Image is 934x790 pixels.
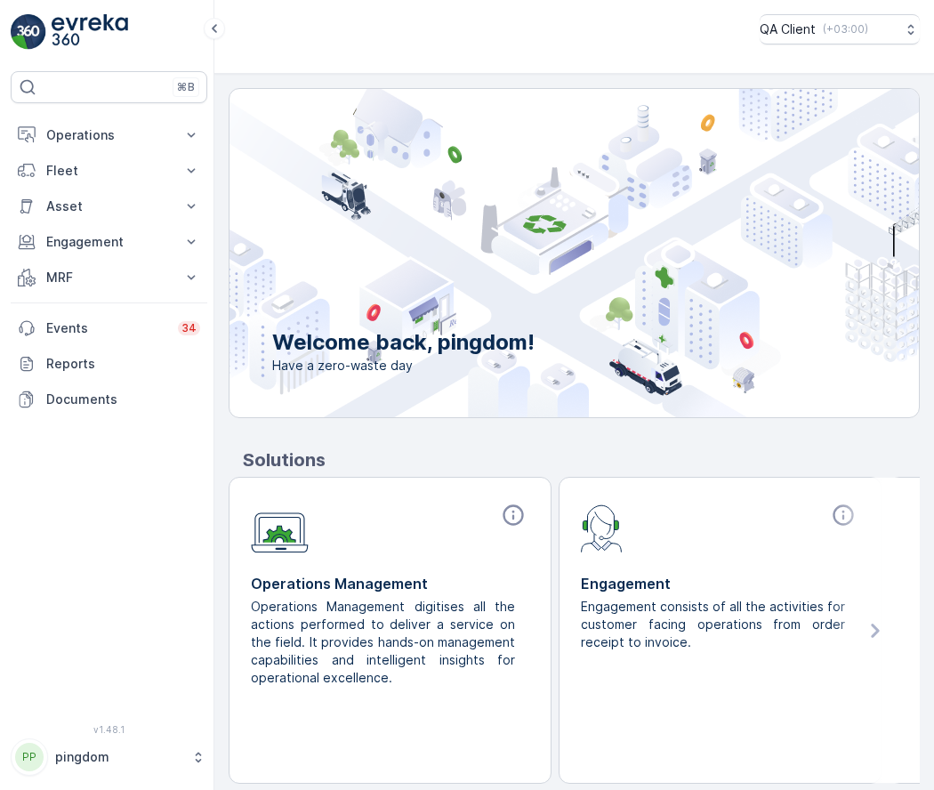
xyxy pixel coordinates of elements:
[11,224,207,260] button: Engagement
[46,233,172,251] p: Engagement
[177,80,195,94] p: ⌘B
[581,573,859,594] p: Engagement
[46,126,172,144] p: Operations
[11,346,207,382] a: Reports
[181,321,197,335] p: 34
[46,197,172,215] p: Asset
[149,89,919,417] img: city illustration
[11,310,207,346] a: Events34
[760,20,816,38] p: QA Client
[11,14,46,50] img: logo
[11,189,207,224] button: Asset
[243,447,920,473] p: Solutions
[52,14,128,50] img: logo_light-DOdMpM7g.png
[581,598,845,651] p: Engagement consists of all the activities for customer facing operations from order receipt to in...
[823,22,868,36] p: ( +03:00 )
[272,328,535,357] p: Welcome back, pingdom!
[251,573,529,594] p: Operations Management
[15,743,44,771] div: PP
[46,269,172,286] p: MRF
[272,357,535,375] span: Have a zero-waste day
[11,724,207,735] span: v 1.48.1
[11,117,207,153] button: Operations
[46,391,200,408] p: Documents
[46,319,167,337] p: Events
[11,153,207,189] button: Fleet
[46,162,172,180] p: Fleet
[11,382,207,417] a: Documents
[46,355,200,373] p: Reports
[55,748,182,766] p: pingdom
[11,260,207,295] button: MRF
[581,503,623,552] img: module-icon
[251,503,309,553] img: module-icon
[11,738,207,776] button: PPpingdom
[251,598,515,687] p: Operations Management digitises all the actions performed to deliver a service on the field. It p...
[760,14,920,44] button: QA Client(+03:00)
